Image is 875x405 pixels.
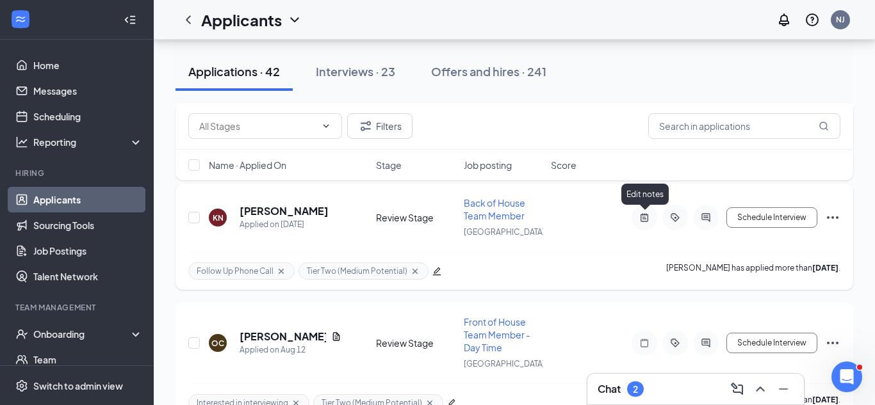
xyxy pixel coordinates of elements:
[431,63,546,79] div: Offers and hires · 241
[776,12,792,28] svg: Notifications
[753,381,768,397] svg: ChevronUp
[410,266,420,276] svg: Cross
[33,136,143,148] div: Reporting
[240,344,341,356] div: Applied on Aug 12
[726,333,817,353] button: Schedule Interview
[316,63,395,79] div: Interviews · 23
[551,159,577,171] span: Score
[776,381,791,397] svg: Minimize
[287,12,302,28] svg: ChevronDown
[825,335,840,351] svg: Ellipses
[750,379,771,399] button: ChevronUp
[376,337,456,349] div: Review Stage
[667,338,683,348] svg: ActiveTag
[240,204,329,218] h5: [PERSON_NAME]
[464,316,530,353] span: Front of House Team Member - Day Time
[199,119,316,133] input: All Stages
[730,381,745,397] svg: ComposeMessage
[812,395,838,404] b: [DATE]
[648,113,840,139] input: Search in applications
[432,267,441,276] span: edit
[33,187,143,212] a: Applicants
[307,266,407,276] span: Tier Two (Medium Potential)
[15,302,140,313] div: Team Management
[15,168,140,179] div: Hiring
[33,52,143,78] a: Home
[33,104,143,129] a: Scheduling
[633,384,638,395] div: 2
[667,212,683,223] svg: ActiveTag
[819,121,829,131] svg: MagnifyingGlass
[33,347,143,372] a: Team
[805,12,820,28] svg: QuestionInfo
[124,13,136,26] svg: Collapse
[33,238,143,264] a: Job Postings
[15,328,28,340] svg: UserCheck
[637,338,652,348] svg: Note
[321,121,331,131] svg: ChevronDown
[726,207,817,228] button: Schedule Interview
[836,14,845,25] div: NJ
[773,379,794,399] button: Minimize
[240,330,326,344] h5: [PERSON_NAME]
[276,266,286,276] svg: Cross
[376,159,402,171] span: Stage
[197,266,274,276] span: Follow Up Phone Call
[621,184,669,205] div: Edit notes
[33,328,132,340] div: Onboarding
[666,262,840,280] p: [PERSON_NAME] has applied more than .
[15,136,28,148] svg: Analysis
[33,264,143,289] a: Talent Network
[33,78,143,104] a: Messages
[376,211,456,224] div: Review Stage
[188,63,280,79] div: Applications · 42
[240,218,329,231] div: Applied on [DATE]
[812,263,838,273] b: [DATE]
[347,113,413,139] button: Filter Filters
[358,118,373,134] svg: Filter
[831,361,862,392] iframe: Intercom live chat
[209,159,286,171] span: Name · Applied On
[33,212,143,238] a: Sourcing Tools
[331,331,341,342] svg: Document
[464,197,525,221] span: Back of House Team Member
[211,338,224,349] div: OC
[464,159,512,171] span: Job posting
[15,379,28,392] svg: Settings
[464,227,545,237] span: [GEOGRAPHIC_DATA]
[637,212,652,223] svg: ActiveNote
[181,12,196,28] svg: ChevronLeft
[727,379,748,399] button: ComposeMessage
[201,9,282,31] h1: Applicants
[33,379,123,392] div: Switch to admin view
[698,338,714,348] svg: ActiveChat
[213,212,224,223] div: KN
[14,13,27,26] svg: WorkstreamLogo
[825,210,840,225] svg: Ellipses
[698,212,714,223] svg: ActiveChat
[598,382,621,396] h3: Chat
[464,359,545,369] span: [GEOGRAPHIC_DATA]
